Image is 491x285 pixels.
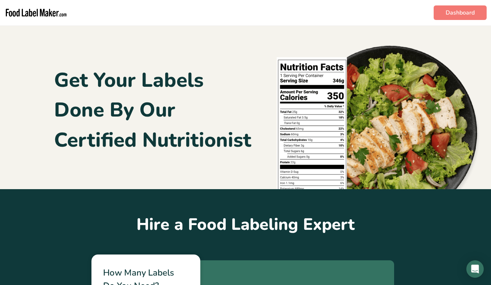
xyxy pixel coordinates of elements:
[54,65,251,155] h1: Get Your Labels Done By Our Certified Nutritionist
[434,5,487,20] a: Dashboard
[266,31,484,189] img: header-img.b4fd922.png
[466,260,484,278] div: Open Intercom Messenger
[4,3,68,23] img: Food Label Maker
